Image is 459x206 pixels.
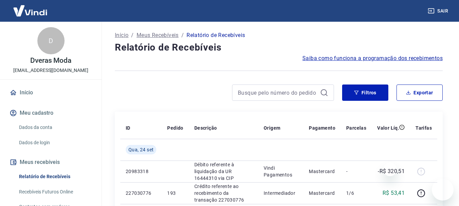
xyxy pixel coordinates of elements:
p: Pagamento [309,125,335,131]
p: Valor Líq. [377,125,399,131]
img: Vindi [8,0,52,21]
p: 193 [167,190,183,196]
a: Início [8,85,93,100]
p: Vindi Pagamentos [264,165,298,178]
p: Descrição [194,125,217,131]
p: Relatório de Recebíveis [187,31,245,39]
iframe: Botão para abrir a janela de mensagens [432,179,454,201]
input: Busque pelo número do pedido [238,88,317,98]
p: Intermediador [264,190,298,196]
iframe: Fechar mensagem [383,163,397,176]
p: Débito referente à liquidação da UR 16444310 via CIP [194,161,253,182]
p: Dveras Moda [30,57,71,64]
p: Mastercard [309,190,335,196]
p: Pedido [167,125,183,131]
p: -R$ 320,51 [378,167,405,175]
a: Relatório de Recebíveis [16,170,93,184]
p: Tarifas [416,125,432,131]
p: 20983318 [126,168,156,175]
button: Filtros [342,85,388,101]
p: Origem [264,125,280,131]
p: [EMAIL_ADDRESS][DOMAIN_NAME] [13,67,88,74]
div: D [37,27,65,54]
button: Sair [426,5,451,17]
p: Mastercard [309,168,335,175]
p: / [131,31,134,39]
button: Meu cadastro [8,106,93,120]
p: R$ 53,41 [383,189,405,197]
p: Crédito referente ao recebimento da transação 227030776 [194,183,253,203]
p: Parcelas [346,125,366,131]
p: - [346,168,366,175]
a: Dados de login [16,136,93,150]
a: Saiba como funciona a programação dos recebimentos [302,54,443,62]
a: Início [115,31,128,39]
a: Meus Recebíveis [137,31,179,39]
p: ID [126,125,130,131]
p: / [181,31,184,39]
button: Exportar [396,85,443,101]
a: Recebíveis Futuros Online [16,185,93,199]
p: 1/6 [346,190,366,196]
a: Dados da conta [16,120,93,134]
span: Qua, 24 set [128,146,154,153]
h4: Relatório de Recebíveis [115,41,443,54]
button: Meus recebíveis [8,155,93,170]
p: 227030776 [126,190,156,196]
